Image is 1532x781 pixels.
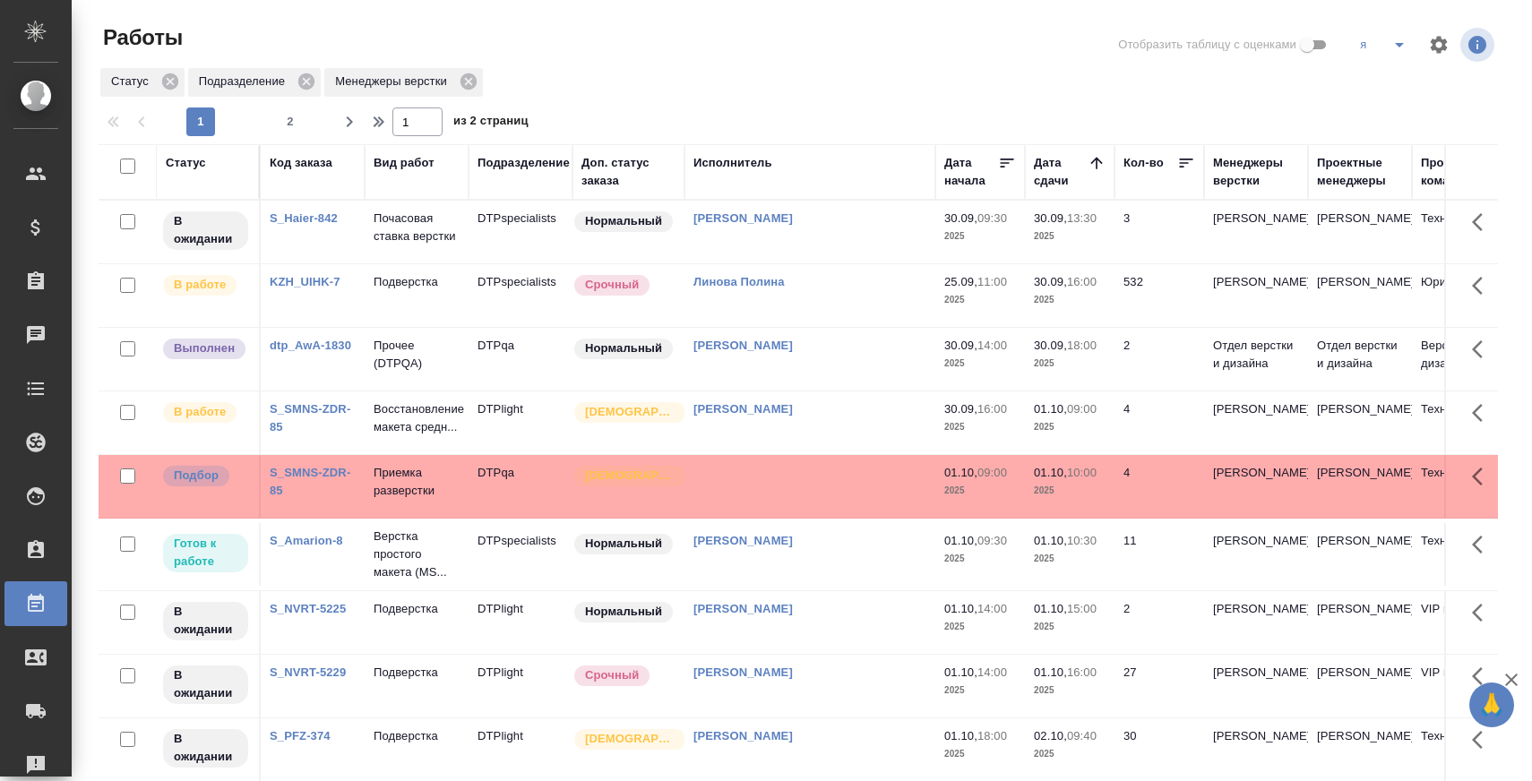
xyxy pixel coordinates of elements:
[1213,727,1299,745] p: [PERSON_NAME]
[270,665,346,679] a: S_NVRT-5229
[1213,600,1299,618] p: [PERSON_NAME]
[1034,466,1067,479] p: 01.10,
[1067,275,1097,288] p: 16:00
[944,729,977,742] p: 01.10,
[1213,664,1299,682] p: [PERSON_NAME]
[161,400,250,425] div: Исполнитель выполняет работу
[944,745,1016,763] p: 2025
[1308,718,1412,781] td: [PERSON_NAME]
[374,210,460,245] p: Почасовая ставка верстки
[374,400,460,436] p: Восстановление макета средн...
[1461,655,1504,698] button: Здесь прячутся важные кнопки
[944,682,1016,699] p: 2025
[1115,328,1204,390] td: 2
[944,602,977,615] p: 01.10,
[944,665,977,679] p: 01.10,
[1421,154,1507,190] div: Проектная команда
[1034,339,1067,352] p: 30.09,
[276,107,305,136] button: 2
[469,455,572,518] td: DTPqa
[161,337,250,361] div: Исполнитель завершил работу
[1067,211,1097,225] p: 13:30
[1412,455,1516,518] td: Технический
[944,482,1016,500] p: 2025
[1034,154,1088,190] div: Дата сдачи
[1115,523,1204,586] td: 11
[585,212,662,230] p: Нормальный
[161,664,250,706] div: Исполнитель назначен, приступать к работе пока рано
[1067,665,1097,679] p: 16:00
[270,275,340,288] a: KZH_UIHK-7
[693,211,793,225] a: [PERSON_NAME]
[1034,618,1106,636] p: 2025
[469,655,572,717] td: DTPlight
[585,666,639,684] p: Срочный
[1213,337,1299,373] p: Отдел верстки и дизайна
[174,603,237,639] p: В ожидании
[1213,400,1299,418] p: [PERSON_NAME]
[1115,264,1204,327] td: 532
[1308,455,1412,518] td: [PERSON_NAME]
[693,402,793,416] a: [PERSON_NAME]
[199,73,291,90] p: Подразделение
[469,328,572,390] td: DTPqa
[1461,264,1504,307] button: Здесь прячутся важные кнопки
[1308,591,1412,654] td: [PERSON_NAME]
[174,467,219,485] p: Подбор
[374,727,460,745] p: Подверстка
[1034,402,1067,416] p: 01.10,
[1034,665,1067,679] p: 01.10,
[1034,682,1106,699] p: 2025
[977,402,1007,416] p: 16:00
[1412,523,1516,586] td: Технический
[1034,550,1106,568] p: 2025
[585,276,639,294] p: Срочный
[374,273,460,291] p: Подверстка
[944,355,1016,373] p: 2025
[944,402,977,416] p: 30.09,
[581,154,676,190] div: Доп. статус заказа
[469,523,572,586] td: DTPspecialists
[1412,264,1516,327] td: Юридический
[161,600,250,642] div: Исполнитель назначен, приступать к работе пока рано
[374,664,460,682] p: Подверстка
[100,68,185,97] div: Статус
[1213,154,1299,190] div: Менеджеры верстки
[1034,418,1106,436] p: 2025
[1308,523,1412,586] td: [PERSON_NAME]
[585,730,675,748] p: [DEMOGRAPHIC_DATA]
[1412,328,1516,390] td: Верстки и дизайна
[469,201,572,263] td: DTPspecialists
[693,534,793,547] a: [PERSON_NAME]
[374,154,435,172] div: Вид работ
[1067,339,1097,352] p: 18:00
[1417,23,1460,66] span: Настроить таблицу
[1461,455,1504,498] button: Здесь прячутся важные кнопки
[693,602,793,615] a: [PERSON_NAME]
[374,464,460,500] p: Приемка разверстки
[161,464,250,488] div: Можно подбирать исполнителей
[1308,655,1412,717] td: [PERSON_NAME]
[944,291,1016,309] p: 2025
[1412,591,1516,654] td: VIP клиенты
[693,275,785,288] a: Линова Полина
[1308,391,1412,454] td: [PERSON_NAME]
[166,154,206,172] div: Статус
[1461,328,1504,371] button: Здесь прячутся важные кнопки
[374,528,460,581] p: Верстка простого макета (MS...
[1034,534,1067,547] p: 01.10,
[1461,201,1504,244] button: Здесь прячутся важные кнопки
[174,535,237,571] p: Готов к работе
[1461,391,1504,434] button: Здесь прячутся важные кнопки
[977,339,1007,352] p: 14:00
[944,275,977,288] p: 25.09,
[1034,275,1067,288] p: 30.09,
[174,339,235,357] p: Выполнен
[585,603,662,621] p: Нормальный
[174,276,226,294] p: В работе
[161,727,250,769] div: Исполнитель назначен, приступать к работе пока рано
[270,466,350,497] a: S_SMNS-ZDR-85
[374,600,460,618] p: Подверстка
[174,212,237,248] p: В ожидании
[944,550,1016,568] p: 2025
